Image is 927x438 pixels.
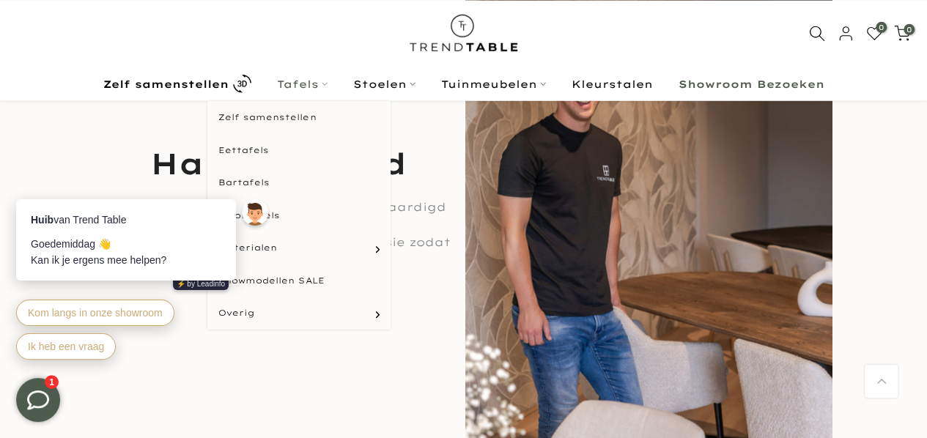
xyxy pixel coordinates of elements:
[264,75,340,92] a: Tafels
[15,171,173,197] button: Kom langs in onze showroom
[207,166,391,199] a: Bartafels
[665,75,837,92] a: Showroom Bezoeken
[679,78,824,89] b: Showroom Bezoeken
[207,133,391,166] a: Eettafels
[26,178,161,190] span: Kom langs in onze showroom
[207,297,391,330] a: Overig
[207,264,391,297] a: Showmodellen SALE
[1,129,287,378] iframe: bot-iframe
[865,365,898,398] a: Terug naar boven
[1,363,75,437] iframe: toggle-frame
[876,21,887,32] span: 0
[15,204,114,231] button: Ik heb een vraag
[558,75,665,92] a: Kleurstalen
[90,71,264,97] a: Zelf samenstellen
[428,75,558,92] a: Tuinmeubelen
[26,212,103,223] span: Ik heb een vraag
[866,25,882,41] a: 0
[103,78,229,89] b: Zelf samenstellen
[207,198,391,231] a: Salontafels
[171,149,228,161] a: ⚡️ by Leadinfo
[904,23,915,34] span: 0
[207,231,391,264] a: Materialen
[340,75,428,92] a: Stoelen
[207,101,391,134] a: Zelf samenstellen
[894,25,910,41] a: 0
